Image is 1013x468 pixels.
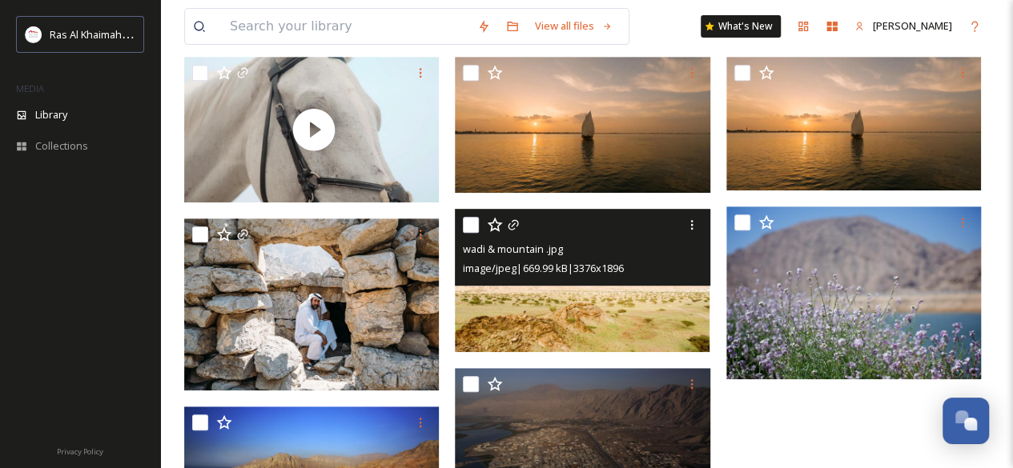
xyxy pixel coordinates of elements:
span: Ras Al Khaimah Tourism Development Authority [50,26,276,42]
a: [PERSON_NAME] [846,10,960,42]
span: MEDIA [16,82,44,94]
img: Boat on the water.jpg [455,57,714,193]
img: Influencer Cultural Tour 01.jpg [184,218,443,390]
a: What's New [701,15,781,38]
input: Search your library [222,9,469,44]
img: Logo_RAKTDA_RGB-01.png [26,26,42,42]
button: Open Chat [943,398,989,444]
span: image/jpeg | 669.99 kB | 3376 x 1896 [463,261,623,275]
span: wadi & mountain .jpg [463,242,562,256]
span: Collections [35,138,88,154]
a: Privacy Policy [57,441,103,460]
span: [PERSON_NAME] [873,18,952,33]
a: View all files [527,10,621,42]
img: thumbnail [184,57,443,202]
img: BOAT ON THE WATER.jpg [726,57,981,190]
span: Privacy Policy [57,446,103,457]
img: Flowers.jpg [726,206,985,378]
span: Library [35,107,67,122]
